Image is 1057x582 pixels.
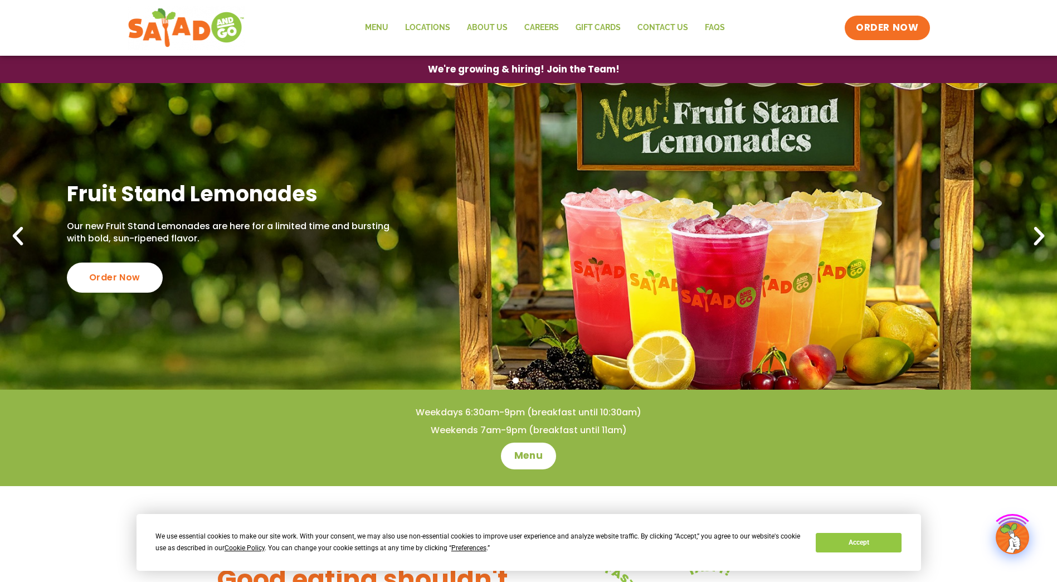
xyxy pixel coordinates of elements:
a: GIFT CARDS [567,15,629,41]
button: Accept [816,533,902,552]
span: Go to slide 1 [513,377,519,384]
span: Preferences [451,544,486,552]
span: Cookie Policy [225,544,265,552]
p: Our new Fruit Stand Lemonades are here for a limited time and bursting with bold, sun-ripened fla... [67,220,393,245]
a: Menu [357,15,397,41]
h2: Fruit Stand Lemonades [67,180,393,207]
div: Order Now [67,263,163,293]
a: We're growing & hiring! Join the Team! [411,56,636,83]
a: Locations [397,15,459,41]
div: Previous slide [6,224,30,249]
div: Cookie Consent Prompt [137,514,921,571]
h4: Weekends 7am-9pm (breakfast until 11am) [22,424,1035,437]
a: ORDER NOW [845,16,929,40]
nav: Menu [357,15,733,41]
span: Go to slide 3 [538,377,544,384]
a: Contact Us [629,15,696,41]
div: We use essential cookies to make our site work. With your consent, we may also use non-essential ... [155,531,802,554]
div: Next slide [1027,224,1051,249]
img: new-SAG-logo-768×292 [128,6,245,50]
a: Menu [501,443,556,469]
span: Go to slide 2 [525,377,532,384]
span: Menu [514,449,543,463]
span: We're growing & hiring! Join the Team! [428,65,620,74]
a: Careers [516,15,567,41]
h4: Weekdays 6:30am-9pm (breakfast until 10:30am) [22,406,1035,419]
span: ORDER NOW [856,21,918,35]
a: FAQs [696,15,733,41]
a: About Us [459,15,516,41]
